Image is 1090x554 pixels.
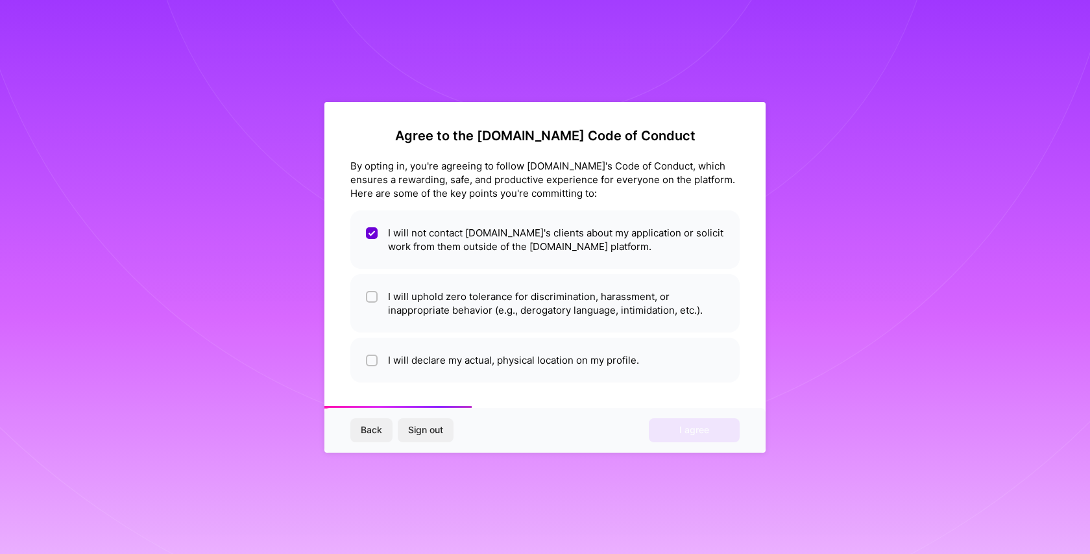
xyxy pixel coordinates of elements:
span: Back [361,423,382,436]
h2: Agree to the [DOMAIN_NAME] Code of Conduct [350,128,740,144]
button: Sign out [398,418,454,442]
span: Sign out [408,423,443,436]
div: By opting in, you're agreeing to follow [DOMAIN_NAME]'s Code of Conduct, which ensures a rewardin... [350,159,740,200]
li: I will not contact [DOMAIN_NAME]'s clients about my application or solicit work from them outside... [350,210,740,269]
li: I will declare my actual, physical location on my profile. [350,338,740,383]
button: Back [350,418,393,442]
li: I will uphold zero tolerance for discrimination, harassment, or inappropriate behavior (e.g., der... [350,274,740,333]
